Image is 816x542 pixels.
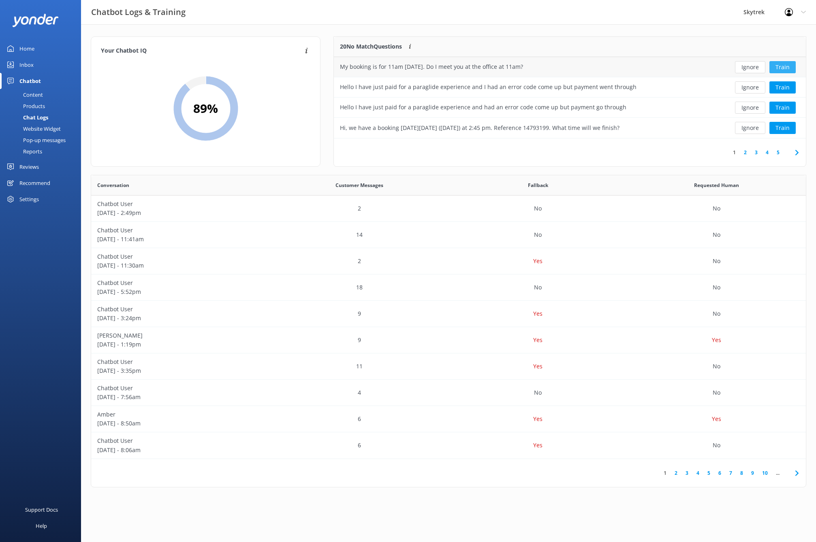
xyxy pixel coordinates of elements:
div: row [91,222,806,248]
p: Chatbot User [97,200,264,208]
button: Ignore [735,122,765,134]
p: [DATE] - 8:06am [97,446,264,455]
h3: Chatbot Logs & Training [91,6,186,19]
div: Hello I have just paid for a paraglide experience and had an error code come up but payment go th... [340,103,626,112]
p: [DATE] - 2:49pm [97,208,264,217]
div: Inbox [19,57,34,73]
p: Yes [533,414,543,423]
button: Train [769,81,796,94]
a: 7 [725,469,736,477]
a: Website Widget [5,123,81,134]
a: Reports [5,146,81,157]
p: 2 [358,204,361,213]
p: Chatbot User [97,226,264,235]
p: [DATE] - 5:52pm [97,287,264,296]
a: Pop-up messages [5,134,81,146]
p: Yes [533,362,543,371]
button: Train [769,122,796,134]
h4: Your Chatbot IQ [101,47,303,55]
div: Support Docs [25,502,58,518]
p: 9 [358,336,361,344]
a: 4 [692,469,703,477]
p: 4 [358,388,361,397]
div: Hi, we have a booking [DATE][DATE] ([DATE]) at 2:45 pm. Reference 14793199. What time will we fin... [340,123,619,132]
p: No [713,283,720,292]
p: Chatbot User [97,278,264,287]
div: Chat Logs [5,112,48,123]
p: No [713,309,720,318]
div: row [91,380,806,406]
p: 6 [358,441,361,450]
a: 6 [714,469,725,477]
p: [DATE] - 11:41am [97,235,264,244]
p: Yes [712,414,721,423]
div: Website Widget [5,123,61,134]
div: Chatbot [19,73,41,89]
p: [DATE] - 11:30am [97,261,264,270]
p: Yes [533,336,543,344]
div: Content [5,89,43,100]
div: Recommend [19,175,50,191]
div: Pop-up messages [5,134,66,146]
div: Products [5,100,45,112]
p: [DATE] - 3:35pm [97,366,264,375]
button: Ignore [735,102,765,114]
a: 8 [736,469,747,477]
a: 3 [751,149,762,156]
p: 2 [358,257,361,266]
a: 9 [747,469,758,477]
a: 1 [660,469,671,477]
p: [PERSON_NAME] [97,331,264,340]
span: Customer Messages [335,181,383,189]
div: Reviews [19,159,39,175]
div: Home [19,40,34,57]
a: 10 [758,469,772,477]
a: 3 [681,469,692,477]
a: Chat Logs [5,112,81,123]
p: No [713,441,720,450]
div: Reports [5,146,42,157]
a: Content [5,89,81,100]
span: ... [772,469,784,477]
p: Yes [533,441,543,450]
p: [DATE] - 7:56am [97,393,264,402]
a: Products [5,100,81,112]
span: Fallback [528,181,548,189]
p: 20 No Match Questions [340,42,402,51]
p: Chatbot User [97,384,264,393]
button: Ignore [735,61,765,73]
p: Chatbot User [97,436,264,445]
p: [DATE] - 3:24pm [97,314,264,323]
p: Yes [533,309,543,318]
p: 6 [358,414,361,423]
div: Hello I have just paid for a paraglide experience and I had an error code come up but payment wen... [340,83,637,91]
p: No [713,257,720,266]
div: row [91,248,806,274]
a: 4 [762,149,773,156]
p: Chatbot User [97,357,264,366]
a: 2 [740,149,751,156]
p: No [713,204,720,213]
div: row [334,77,806,98]
p: 11 [356,362,363,371]
button: Train [769,102,796,114]
div: Help [36,518,47,534]
p: 9 [358,309,361,318]
button: Ignore [735,81,765,94]
div: row [91,406,806,432]
p: Yes [533,257,543,266]
img: yonder-white-logo.png [12,14,59,27]
p: No [713,362,720,371]
div: Settings [19,191,39,207]
div: row [334,118,806,138]
div: row [91,353,806,380]
a: 2 [671,469,681,477]
button: Train [769,61,796,73]
p: Chatbot User [97,252,264,261]
p: No [534,283,542,292]
div: My booking is for 11am [DATE]. Do I meet you at the office at 11am? [340,62,523,71]
p: Chatbot User [97,305,264,314]
a: 5 [703,469,714,477]
p: Amber [97,410,264,419]
p: 14 [356,230,363,239]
